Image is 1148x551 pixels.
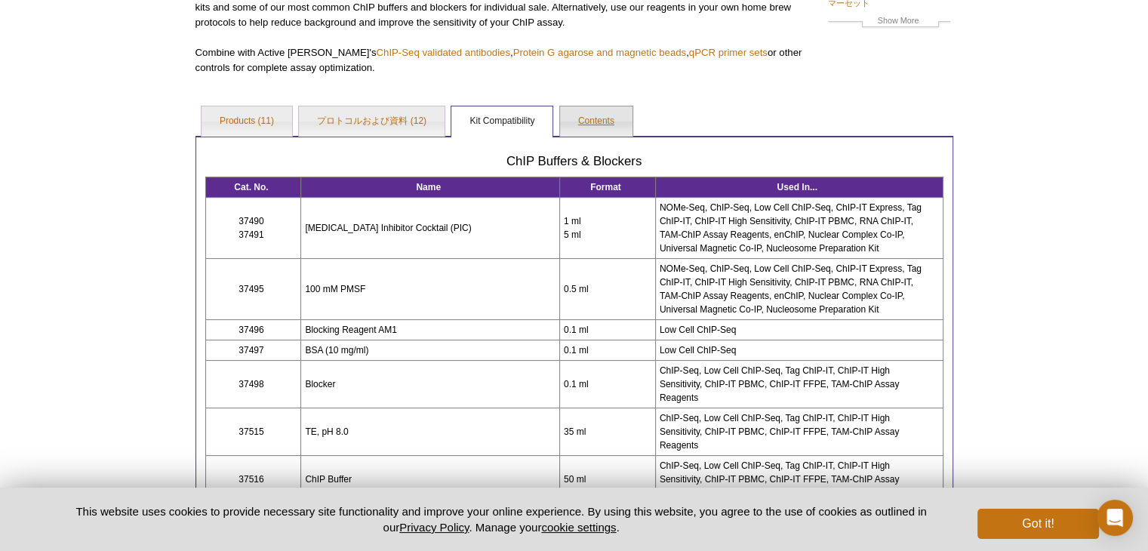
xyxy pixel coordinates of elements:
td: 100 mM PMSF [301,259,560,320]
td: Low Cell ChIP-Seq [655,320,943,340]
td: [MEDICAL_DATA] Inhibitor Cocktail (PIC) [301,198,560,259]
b: Format [590,182,621,192]
a: Kit Compatibility [451,106,552,137]
td: 37498 [205,361,301,408]
td: 37515 [205,408,301,456]
p: This website uses cookies to provide necessary site functionality and improve your online experie... [50,503,953,535]
a: qPCR primer sets [689,47,768,58]
a: Show More [828,14,950,31]
a: プロトコルおよび資料 (12) [299,106,445,137]
td: NOMe-Seq, ChIP-Seq, Low Cell ChIP-Seq, ChIP-IT Express, Tag ChIP-IT, ChIP-IT High Sensitivity, Ch... [655,198,943,259]
button: Got it! [977,509,1098,539]
strong: Used In... [777,182,817,192]
td: Blocker [301,361,560,408]
td: ChIP-Seq, Low Cell ChIP-Seq, Tag ChIP-IT, ChIP-IT High Sensitivity, ChIP-IT PBMC, ChIP-IT FFPE, T... [655,361,943,408]
td: 35 ml [559,408,655,456]
td: 37516 [205,456,301,503]
div: Open Intercom Messenger [1097,500,1133,536]
td: 0.1 ml [559,361,655,408]
td: ChIP-Seq, Low Cell ChIP-Seq, Tag ChIP-IT, ChIP-IT High Sensitivity, ChIP-IT PBMC, ChIP-IT FFPE, T... [655,408,943,456]
p: Combine with Active [PERSON_NAME]'s , , or other controls for complete assay optimization. [195,45,810,75]
td: 0.1 ml [559,340,655,361]
strong: Name [416,182,441,192]
td: ChIP Buffer [301,456,560,503]
td: 1 ml 5 ml [559,198,655,259]
td: 37490 37491 [205,198,301,259]
td: Blocking Reagent AM1 [301,320,560,340]
td: 37496 [205,320,301,340]
td: NOMe-Seq, ChIP-Seq, Low Cell ChIP-Seq, ChIP-IT Express, Tag ChIP-IT, ChIP-IT High Sensitivity, Ch... [655,259,943,320]
td: BSA (10 mg/ml) [301,340,560,361]
a: Contents [560,106,632,137]
button: cookie settings [541,521,616,534]
td: 37497 [205,340,301,361]
td: 37495 [205,259,301,320]
td: ChIP-Seq, Low Cell ChIP-Seq, Tag ChIP-IT, ChIP-IT High Sensitivity, ChIP-IT PBMC, ChIP-IT FFPE, T... [655,456,943,503]
td: 0.1 ml [559,320,655,340]
td: Low Cell ChIP-Seq [655,340,943,361]
td: TE, pH 8.0 [301,408,560,456]
strong: Cat. No. [234,182,268,192]
a: Protein G agarose and magnetic beads [513,47,686,58]
a: ChIP-Seq validated antibodies [376,47,509,58]
h3: ChIP Buffers & Blockers [205,149,943,169]
a: Products (11) [202,106,292,137]
a: Privacy Policy [399,521,469,534]
td: 0.5 ml [559,259,655,320]
td: 50 ml [559,456,655,503]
